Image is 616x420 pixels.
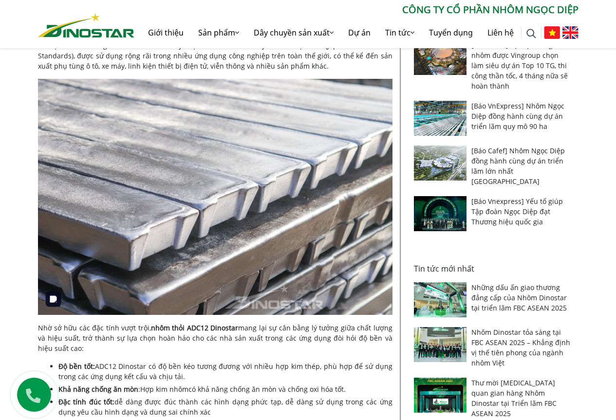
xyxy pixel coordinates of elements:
b: Đặc tính đúc tốt: [58,397,115,406]
p: CÔNG TY CỔ PHẦN NHÔM NGỌC DIỆP [134,2,579,17]
a: Dây chuyền sản xuất [246,17,341,48]
img: Những dấu ấn giao thương đẳng cấp của Nhôm Dinostar tại triển lãm FBC ASEAN 2025 [414,282,467,317]
span: Nhờ sở hữu các đặc tính vượt trội, mang lại sự cân bằng lý tưởng giữa chất lượng và hiệu suất, tr... [38,323,392,353]
a: [Báo Vnexpress] Yếu tố giúp Tập đoàn Ngọc Diệp đạt Thương hiệu quốc gia [471,197,563,226]
a: Tin tức [378,17,422,48]
img: [Báo Cafef] Nhôm Ngọc Diệp đồng hành cùng dự án triển lãm lớn nhất Đông Nam Á [414,146,467,181]
a: [Báo VnExpress] Nhôm Ngọc Diệp đồng hành cùng dự án triển lãm quy mô 90 ha [471,101,564,131]
p: Tin tức mới nhất [414,263,573,274]
b: Độ bền tốt: [58,362,95,371]
img: [Báo VnExpress] Nhôm Ngọc Diệp đồng hành cùng dự án triển lãm quy mô 90 ha [414,101,467,136]
a: Nhôm Dinostar tỏa sáng tại FBC ASEAN 2025 – Khẳng định vị thế tiên phong của ngành nhôm Việt [471,328,570,367]
strong: nhôm thỏi ADC12 Dinostar [151,323,238,332]
span: là một loại , được sử dụng rộng rãi trong ngành công nghiệp do các đặc tính cơ học và khả năng đú... [38,31,392,71]
a: [Báo Cafef] Nhôm Ngọc Diệp đồng hành cùng dự án triển lãm lớn nhất [GEOGRAPHIC_DATA] [471,146,565,186]
a: Thư mời [MEDICAL_DATA] quan gian hàng Nhôm Dinostar tại Triển lãm FBC ASEAN 2025 [471,378,557,418]
b: Khả năng chống ăn mòn [58,384,138,394]
img: Nhôm Dinostar tỏa sáng tại FBC ASEAN 2025 – Khẳng định vị thế tiên phong của ngành nhôm Việt [414,327,467,362]
img: Nhôm Dinostar [38,13,134,37]
span: ADC12 Dinostar có độ bền kéo tương đương với nhiều hợp kim thép, phù hợp để sử dụng trong các ứng... [58,362,392,381]
img: Thư mời tham quan gian hàng Nhôm Dinostar tại Triển lãm FBC ASEAN 2025 [414,378,467,413]
a: Hợp kim nhôm [140,384,188,394]
img: [Báo CafeF] Lộ diện hãng nhôm được Vingroup chọn làm siêu dự án Top 10 TG, thi công thần tốc, 4 t... [414,40,467,75]
span: dễ dàng được đúc thành các hình dạng phức tạp, dễ dàng sử dụng trong các ứng dụng yêu cầu hình dạ... [58,397,392,417]
a: Liên hệ [480,17,521,48]
img: Tiếng Việt [544,26,560,39]
span: : có khả năng chống ăn mòn và chống oxi hóa tốt. [138,384,346,394]
a: Những dấu ấn giao thương đẳng cấp của Nhôm Dinostar tại triển lãm FBC ASEAN 2025 [471,283,567,312]
a: Giới thiệu [141,17,191,48]
img: [Báo Vnexpress] Yếu tố giúp Tập đoàn Ngọc Diệp đạt Thương hiệu quốc gia [414,196,467,231]
a: Sản phẩm [191,17,246,48]
img: English [562,26,579,39]
img: search [526,29,536,38]
a: Tuyển dụng [422,17,480,48]
img: Nhôm thỏi hợp kim Dinostar [38,79,392,315]
a: Dự án [341,17,378,48]
a: [Báo CafeF] Lộ diện hãng nhôm được Vingroup chọn làm siêu dự án Top 10 TG, thi công thần tốc, 4 t... [471,40,568,91]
